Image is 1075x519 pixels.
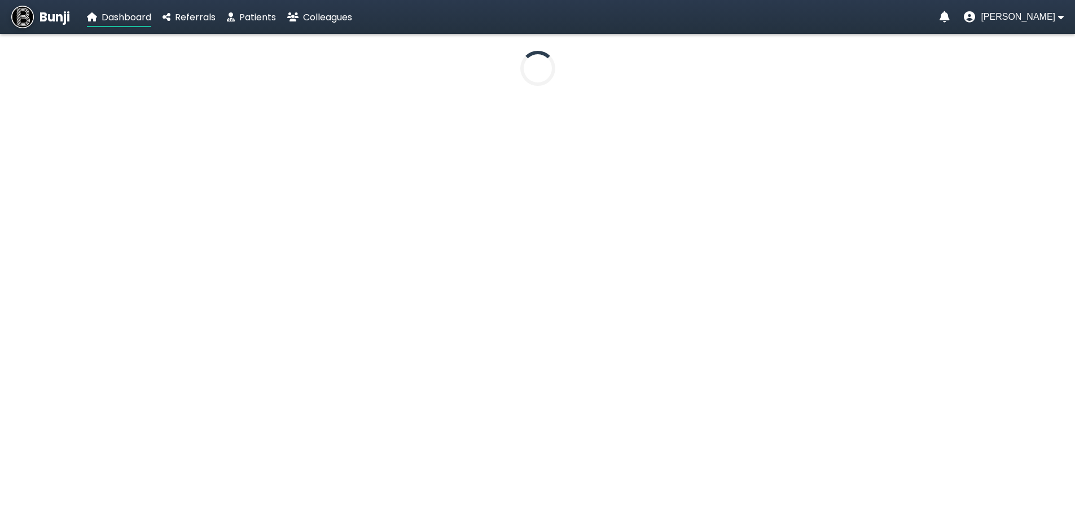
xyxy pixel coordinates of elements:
[11,6,70,28] a: Bunji
[227,10,276,24] a: Patients
[303,11,352,24] span: Colleagues
[287,10,352,24] a: Colleagues
[102,11,151,24] span: Dashboard
[981,12,1055,22] span: [PERSON_NAME]
[163,10,216,24] a: Referrals
[964,11,1064,23] button: User menu
[239,11,276,24] span: Patients
[87,10,151,24] a: Dashboard
[175,11,216,24] span: Referrals
[940,11,950,23] a: Notifications
[11,6,34,28] img: Bunji Dental Referral Management
[40,8,70,27] span: Bunji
